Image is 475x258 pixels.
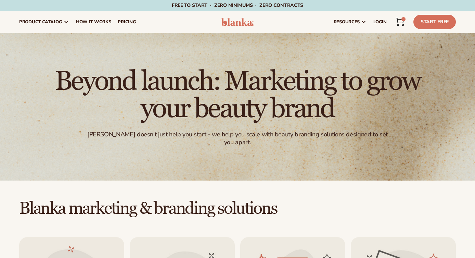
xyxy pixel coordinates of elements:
[221,18,254,26] img: logo
[19,19,62,25] span: product catalog
[330,11,370,33] a: resources
[413,15,456,29] a: Start Free
[370,11,390,33] a: LOGIN
[49,67,426,122] h1: Beyond launch: Marketing to grow your beauty brand
[118,19,136,25] span: pricing
[373,19,387,25] span: LOGIN
[16,11,73,33] a: product catalog
[73,11,115,33] a: How It Works
[76,19,111,25] span: How It Works
[172,2,303,9] span: Free to start · ZERO minimums · ZERO contracts
[334,19,360,25] span: resources
[114,11,139,33] a: pricing
[83,131,392,147] div: [PERSON_NAME] doesn't just help you start - we help you scale with beauty branding solutions desi...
